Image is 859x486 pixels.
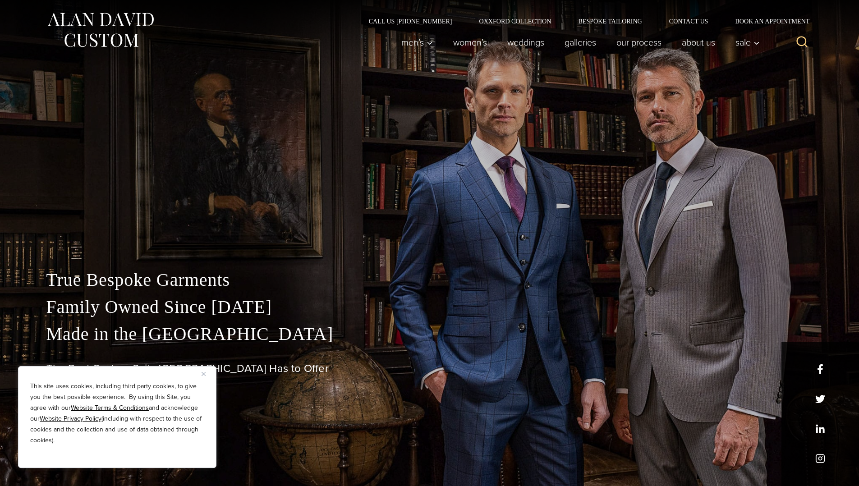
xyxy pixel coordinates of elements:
nav: Primary Navigation [391,33,764,51]
a: Book an Appointment [721,18,813,24]
a: Our Process [606,33,671,51]
a: Bespoke Tailoring [565,18,655,24]
a: Call Us [PHONE_NUMBER] [355,18,466,24]
span: Sale [735,38,760,47]
p: True Bespoke Garments Family Owned Since [DATE] Made in the [GEOGRAPHIC_DATA] [46,266,813,348]
button: Close [202,368,212,379]
img: Close [202,372,206,376]
a: weddings [497,33,554,51]
button: View Search Form [791,32,813,53]
a: Oxxford Collection [465,18,565,24]
span: Men’s [401,38,433,47]
a: Website Privacy Policy [40,414,101,423]
p: This site uses cookies, including third party cookies, to give you the best possible experience. ... [30,381,204,446]
h1: The Best Custom Suits [GEOGRAPHIC_DATA] Has to Offer [46,362,813,375]
a: Women’s [443,33,497,51]
a: Contact Us [656,18,722,24]
a: Galleries [554,33,606,51]
a: Website Terms & Conditions [71,403,149,413]
nav: Secondary Navigation [355,18,813,24]
img: Alan David Custom [46,10,155,50]
a: About Us [671,33,725,51]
